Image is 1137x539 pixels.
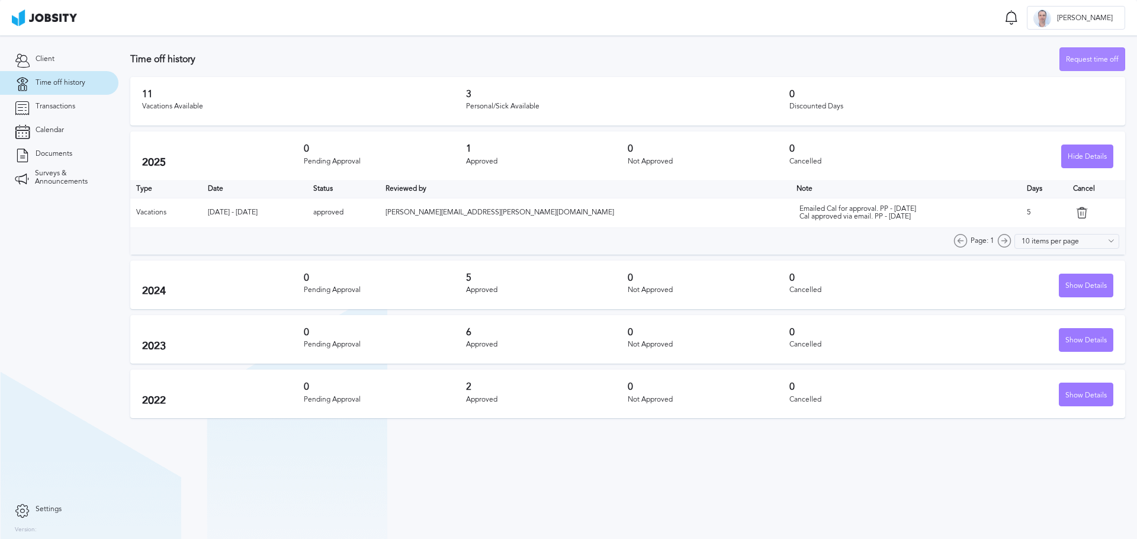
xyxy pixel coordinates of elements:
h3: 0 [628,381,789,392]
div: Cancelled [789,158,951,166]
img: ab4bad089aa723f57921c736e9817d99.png [12,9,77,26]
button: Request time off [1059,47,1125,71]
button: Show Details [1059,274,1113,297]
h3: 0 [789,327,951,338]
h3: 2 [466,381,628,392]
h3: 11 [142,89,466,100]
th: Cancel [1067,180,1125,198]
div: Request time off [1060,48,1125,72]
button: Show Details [1059,328,1113,352]
h3: 0 [628,327,789,338]
div: Discounted Days [789,102,1113,111]
th: Type [130,180,202,198]
h3: 0 [628,143,789,154]
h3: 0 [628,272,789,283]
div: Pending Approval [304,286,465,294]
h2: 2025 [142,156,304,169]
th: Toggle SortBy [307,180,379,198]
th: Toggle SortBy [791,180,1020,198]
div: Approved [466,396,628,404]
div: Show Details [1059,274,1113,298]
h3: 6 [466,327,628,338]
h3: 0 [304,272,465,283]
label: Version: [15,527,37,534]
div: Not Approved [628,286,789,294]
h3: 5 [466,272,628,283]
div: Approved [466,158,628,166]
td: [DATE] - [DATE] [202,198,307,227]
td: 5 [1021,198,1068,227]
h3: 0 [304,327,465,338]
h2: 2022 [142,394,304,407]
div: Cancelled [789,286,951,294]
div: Pending Approval [304,158,465,166]
td: approved [307,198,379,227]
th: Toggle SortBy [380,180,791,198]
div: Approved [466,286,628,294]
span: Time off history [36,79,85,87]
h2: 2024 [142,285,304,297]
button: Show Details [1059,383,1113,406]
button: Hide Details [1061,145,1113,168]
div: Not Approved [628,341,789,349]
button: G[PERSON_NAME] [1027,6,1125,30]
div: Not Approved [628,396,789,404]
span: Client [36,55,54,63]
div: Cancelled [789,341,951,349]
h3: Time off history [130,54,1059,65]
span: Settings [36,505,62,514]
h3: 0 [304,143,465,154]
div: Pending Approval [304,341,465,349]
h3: 0 [789,89,1113,100]
th: Toggle SortBy [202,180,307,198]
div: Hide Details [1062,145,1113,169]
span: Page: 1 [971,237,994,245]
span: [PERSON_NAME][EMAIL_ADDRESS][PERSON_NAME][DOMAIN_NAME] [386,208,614,216]
div: Not Approved [628,158,789,166]
span: Calendar [36,126,64,134]
div: Vacations Available [142,102,466,111]
h3: 1 [466,143,628,154]
h3: 3 [466,89,790,100]
span: Transactions [36,102,75,111]
h3: 0 [304,381,465,392]
div: Approved [466,341,628,349]
span: [PERSON_NAME] [1051,14,1119,23]
td: Vacations [130,198,202,227]
div: G [1033,9,1051,27]
h3: 0 [789,272,951,283]
div: Pending Approval [304,396,465,404]
h3: 0 [789,143,951,154]
div: Personal/Sick Available [466,102,790,111]
th: Days [1021,180,1068,198]
div: Show Details [1059,329,1113,352]
div: Emailed Cal for approval. PP - [DATE] Cal approved via email. PP - [DATE] [799,205,918,222]
h3: 0 [789,381,951,392]
h2: 2023 [142,340,304,352]
span: Documents [36,150,72,158]
div: Cancelled [789,396,951,404]
span: Surveys & Announcements [35,169,104,186]
div: Show Details [1059,383,1113,407]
